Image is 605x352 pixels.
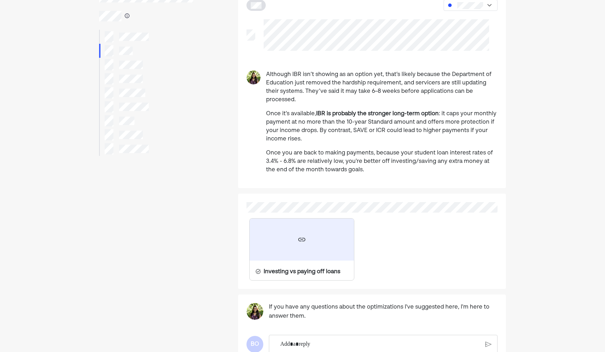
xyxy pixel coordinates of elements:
[269,303,498,321] pre: If you have any questions about the optimizations I've suggested here, I'm here to answer them.
[264,268,340,276] div: Investing vs paying off loans
[266,70,498,104] p: Although IBR isn’t showing as an option yet, that’s likely because the Department of Education ju...
[266,110,498,143] p: Once it’s available, : it caps your monthly payment at no more than the 10-year Standard amount a...
[316,111,439,117] strong: IBR is probably the stronger long-term option
[266,149,498,174] p: Once you are back to making payments, because your student loan interest rates of 3.4% - 6.8% are...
